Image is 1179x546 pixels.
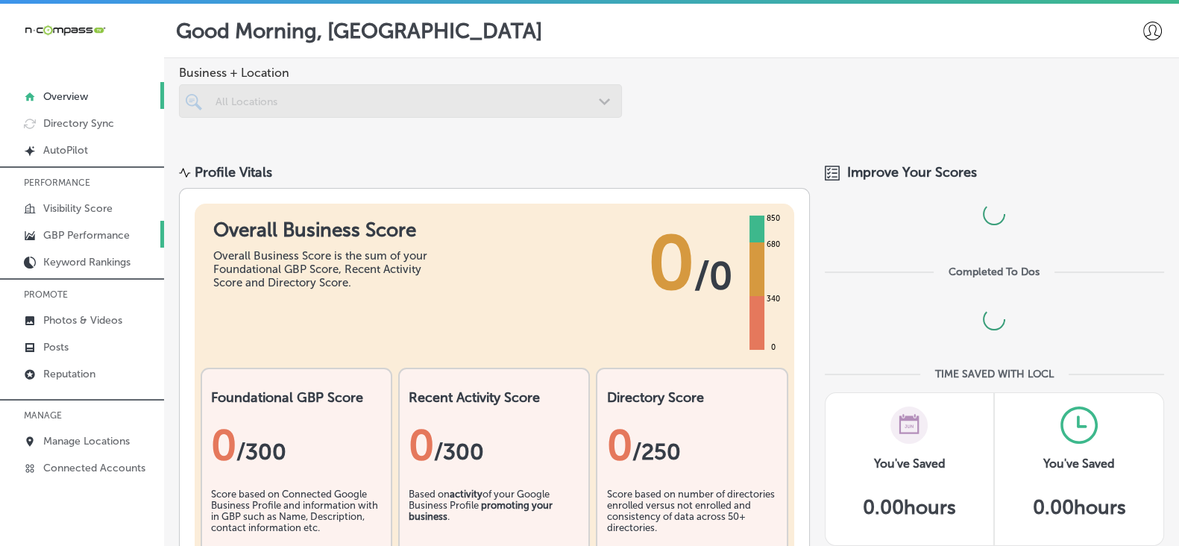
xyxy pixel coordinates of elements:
[847,164,977,181] span: Improve Your Scores
[43,314,122,327] p: Photos & Videos
[213,249,437,289] div: Overall Business Score is the sum of your Foundational GBP Score, Recent Activity Score and Direc...
[43,117,114,130] p: Directory Sync
[43,202,113,215] p: Visibility Score
[43,229,130,242] p: GBP Performance
[606,389,777,406] h2: Directory Score
[764,239,783,251] div: 680
[213,219,437,242] h1: Overall Business Score
[176,19,542,43] p: Good Morning, [GEOGRAPHIC_DATA]
[768,342,779,354] div: 0
[409,500,553,522] b: promoting your business
[694,254,732,298] span: / 0
[43,435,130,448] p: Manage Locations
[648,219,694,308] span: 0
[211,389,382,406] h2: Foundational GBP Score
[409,389,579,406] h2: Recent Activity Score
[24,23,106,37] img: 660ab0bf-5cc7-4cb8-ba1c-48b5ae0f18e60NCTV_CLogo_TV_Black_-500x88.png
[43,90,88,103] p: Overview
[764,213,783,225] div: 850
[409,421,579,470] div: 0
[863,496,956,519] h5: 0.00 hours
[1043,456,1115,471] h3: You've Saved
[43,368,95,380] p: Reputation
[1033,496,1126,519] h5: 0.00 hours
[43,256,131,269] p: Keyword Rankings
[179,66,622,80] span: Business + Location
[434,439,484,465] span: /300
[873,456,945,471] h3: You've Saved
[236,439,286,465] span: / 300
[195,164,272,181] div: Profile Vitals
[43,462,145,474] p: Connected Accounts
[211,421,382,470] div: 0
[450,489,482,500] b: activity
[935,368,1054,380] div: TIME SAVED WITH LOCL
[764,293,783,305] div: 340
[43,144,88,157] p: AutoPilot
[949,266,1040,278] div: Completed To Dos
[632,439,680,465] span: /250
[43,341,69,354] p: Posts
[606,421,777,470] div: 0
